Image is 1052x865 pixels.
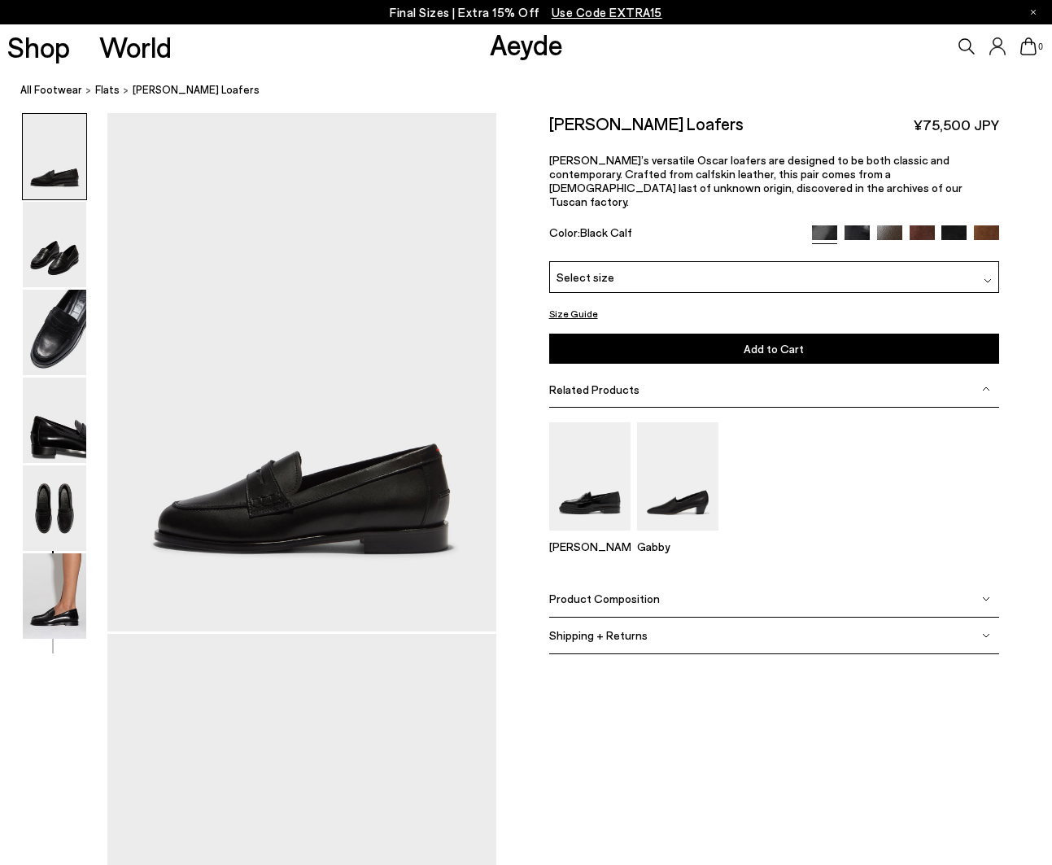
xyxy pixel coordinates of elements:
span: Product Composition [549,592,660,605]
span: 0 [1037,42,1045,51]
span: Related Products [549,382,639,396]
p: [PERSON_NAME] [549,540,631,553]
img: svg%3E [984,277,992,285]
img: svg%3E [982,631,990,640]
a: Flats [95,81,120,98]
button: Size Guide [549,304,598,324]
img: Oscar Leather Loafers - Image 1 [23,114,86,199]
span: Select size [557,269,614,286]
a: 0 [1020,37,1037,55]
span: Black Calf [580,225,632,239]
p: Final Sizes | Extra 15% Off [390,2,662,23]
a: Aeyde [490,27,563,61]
a: Leon Loafers [PERSON_NAME] [549,519,631,553]
img: Leon Loafers [549,422,631,531]
a: Shop [7,33,70,61]
a: World [99,33,172,61]
button: Add to Cart [549,334,1000,364]
a: Gabby Almond-Toe Loafers Gabby [637,519,718,553]
img: Oscar Leather Loafers - Image 5 [23,465,86,551]
h2: [PERSON_NAME] Loafers [549,113,744,133]
img: Oscar Leather Loafers - Image 3 [23,290,86,375]
span: Shipping + Returns [549,628,648,642]
nav: breadcrumb [20,68,1052,113]
span: Flats [95,83,120,96]
div: Color: [549,225,797,244]
img: Oscar Leather Loafers - Image 2 [23,202,86,287]
img: svg%3E [982,385,990,393]
span: [PERSON_NAME] Loafers [133,81,260,98]
img: Oscar Leather Loafers - Image 6 [23,553,86,639]
span: Add to Cart [744,342,804,356]
span: Navigate to /collections/ss25-final-sizes [552,5,662,20]
img: Oscar Leather Loafers - Image 4 [23,378,86,463]
a: All Footwear [20,81,82,98]
span: ¥75,500 JPY [914,115,999,135]
p: Gabby [637,540,718,553]
img: svg%3E [982,595,990,603]
img: Gabby Almond-Toe Loafers [637,422,718,531]
span: [PERSON_NAME]’s versatile Oscar loafers are designed to be both classic and contemporary. Crafted... [549,153,963,208]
